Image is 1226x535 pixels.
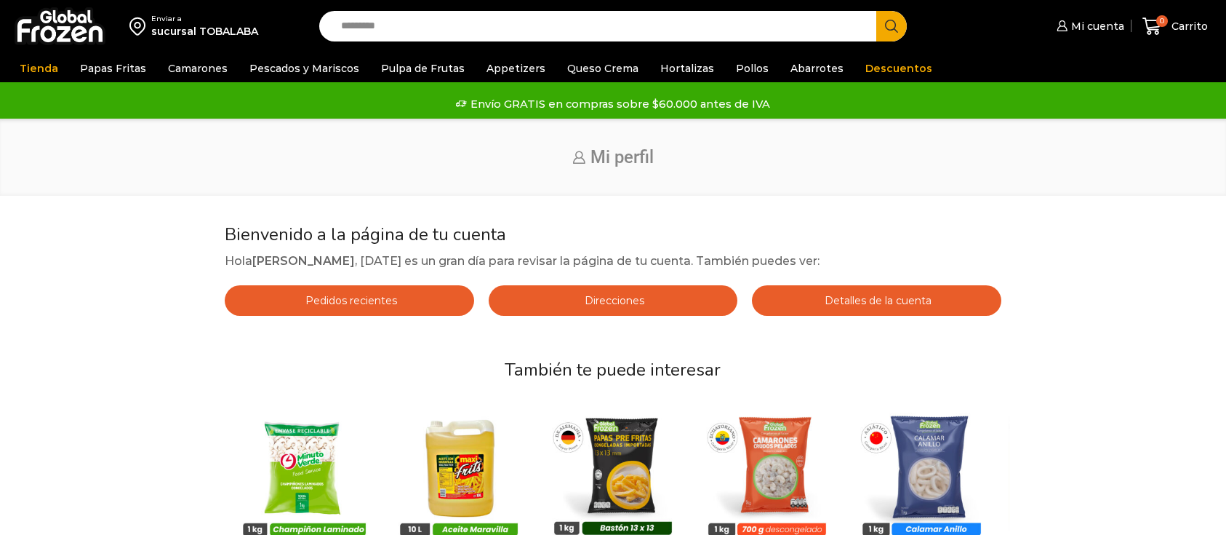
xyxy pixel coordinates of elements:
[560,55,646,82] a: Queso Crema
[821,294,931,307] span: Detalles de la cuenta
[1139,9,1211,44] a: 0 Carrito
[252,254,355,268] strong: [PERSON_NAME]
[1053,12,1124,41] a: Mi cuenta
[1067,19,1124,33] span: Mi cuenta
[374,55,472,82] a: Pulpa de Frutas
[1156,15,1168,27] span: 0
[858,55,939,82] a: Descuentos
[876,11,907,41] button: Search button
[161,55,235,82] a: Camarones
[151,24,258,39] div: sucursal TOBALABA
[590,147,654,167] span: Mi perfil
[225,252,1001,271] p: Hola , [DATE] es un gran día para revisar la página de tu cuenta. También puedes ver:
[302,294,397,307] span: Pedidos recientes
[242,55,366,82] a: Pescados y Mariscos
[653,55,721,82] a: Hortalizas
[151,14,258,24] div: Enviar a
[581,294,644,307] span: Direcciones
[505,358,721,381] span: También te puede interesar
[489,285,737,316] a: Direcciones
[783,55,851,82] a: Abarrotes
[752,285,1001,316] a: Detalles de la cuenta
[12,55,65,82] a: Tienda
[73,55,153,82] a: Papas Fritas
[129,14,151,39] img: address-field-icon.svg
[479,55,553,82] a: Appetizers
[729,55,776,82] a: Pollos
[225,223,506,246] span: Bienvenido a la página de tu cuenta
[225,285,473,316] a: Pedidos recientes
[1168,19,1208,33] span: Carrito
